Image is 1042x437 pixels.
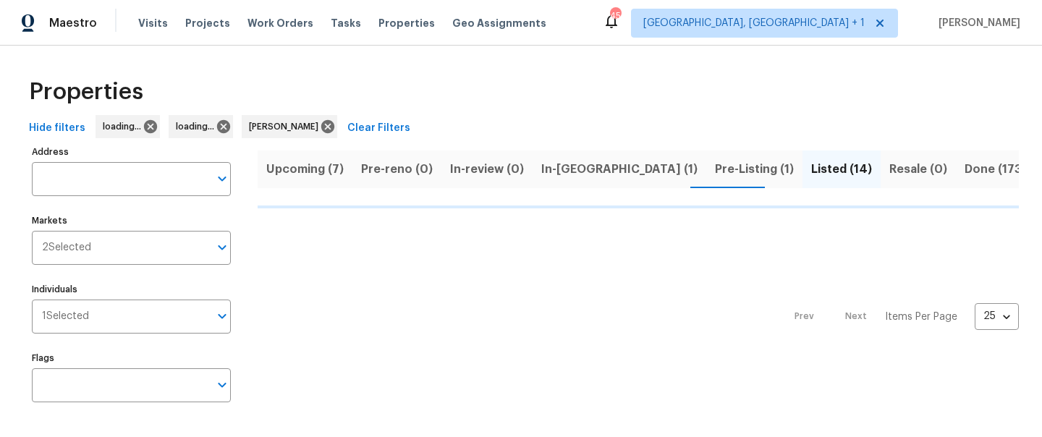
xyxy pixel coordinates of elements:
[169,115,233,138] div: loading...
[138,16,168,30] span: Visits
[23,115,91,142] button: Hide filters
[249,119,324,134] span: [PERSON_NAME]
[185,16,230,30] span: Projects
[212,375,232,395] button: Open
[32,354,231,362] label: Flags
[42,310,89,323] span: 1 Selected
[378,16,435,30] span: Properties
[96,115,160,138] div: loading...
[49,16,97,30] span: Maestro
[643,16,865,30] span: [GEOGRAPHIC_DATA], [GEOGRAPHIC_DATA] + 1
[32,216,231,225] label: Markets
[450,159,524,179] span: In-review (0)
[32,285,231,294] label: Individuals
[889,159,947,179] span: Resale (0)
[176,119,220,134] span: loading...
[347,119,410,137] span: Clear Filters
[242,115,337,138] div: [PERSON_NAME]
[975,297,1019,335] div: 25
[965,159,1026,179] span: Done (173)
[811,159,872,179] span: Listed (14)
[212,306,232,326] button: Open
[452,16,546,30] span: Geo Assignments
[29,119,85,137] span: Hide filters
[29,85,143,99] span: Properties
[933,16,1020,30] span: [PERSON_NAME]
[781,217,1019,417] nav: Pagination Navigation
[885,310,957,324] p: Items Per Page
[42,242,91,254] span: 2 Selected
[32,148,231,156] label: Address
[342,115,416,142] button: Clear Filters
[103,119,147,134] span: loading...
[212,237,232,258] button: Open
[266,159,344,179] span: Upcoming (7)
[610,9,620,23] div: 45
[247,16,313,30] span: Work Orders
[212,169,232,189] button: Open
[715,159,794,179] span: Pre-Listing (1)
[331,18,361,28] span: Tasks
[541,159,698,179] span: In-[GEOGRAPHIC_DATA] (1)
[361,159,433,179] span: Pre-reno (0)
